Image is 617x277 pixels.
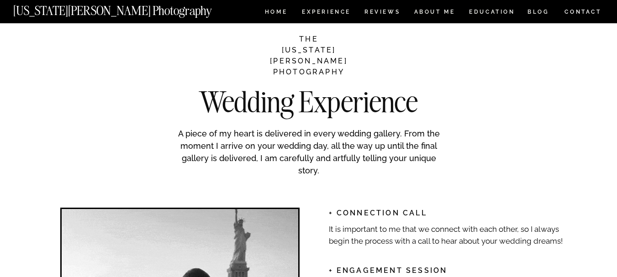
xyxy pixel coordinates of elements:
[364,9,399,17] a: REVIEWS
[329,224,566,246] p: It is important to me that we connect with each other, so I always begin the process with a call ...
[468,9,516,17] a: EDUCATION
[527,9,549,17] a: BLOG
[169,87,448,105] h2: Wedding Experience
[263,9,289,17] a: HOME
[264,34,354,77] h2: THE [US_STATE][PERSON_NAME] PHOTOGRAPHY
[414,9,455,17] a: ABOUT ME
[302,9,350,17] a: Experience
[329,265,566,275] h2: + ENGAGEMENT SESSIOn
[13,5,243,12] a: [US_STATE][PERSON_NAME] Photography
[564,7,602,17] a: CONTACT
[329,208,562,217] h2: + Connection Call
[172,127,446,174] p: A piece of my heart is delivered in every wedding gallery. From the moment I arrive on your weddi...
